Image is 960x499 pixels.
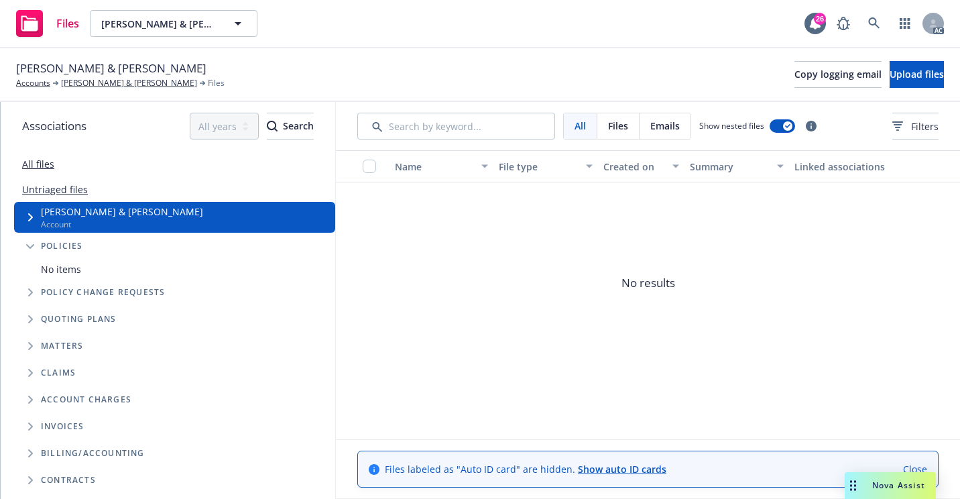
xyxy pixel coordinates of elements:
div: Drag to move [845,472,861,499]
button: Summary [684,150,788,182]
button: File type [493,150,597,182]
span: Billing/Accounting [41,449,145,457]
button: Name [389,150,493,182]
span: Policy change requests [41,288,165,296]
button: Copy logging email [794,61,882,88]
a: Show auto ID cards [578,463,666,476]
div: Summary [690,160,768,174]
span: All [575,119,586,133]
span: Quoting plans [41,315,117,323]
span: Copy logging email [794,68,882,80]
button: Nova Assist [845,472,936,499]
div: 26 [814,13,826,25]
a: All files [22,158,54,170]
button: Upload files [890,61,944,88]
a: Report a Bug [830,10,857,37]
a: [PERSON_NAME] & [PERSON_NAME] [61,77,197,89]
a: Switch app [892,10,918,37]
a: Files [11,5,84,42]
span: Contracts [41,476,96,484]
span: Filters [911,119,939,133]
span: [PERSON_NAME] & [PERSON_NAME] [101,17,217,31]
a: Untriaged files [22,182,88,197]
input: Select all [363,160,376,173]
span: Files [208,77,225,89]
div: Name [395,160,473,174]
div: Linked associations [794,160,888,174]
button: Filters [892,113,939,140]
span: Invoices [41,423,84,431]
span: Nova Assist [872,480,925,491]
button: [PERSON_NAME] & [PERSON_NAME] [90,10,257,37]
input: Search by keyword... [357,113,555,140]
span: Upload files [890,68,944,80]
div: Search [267,113,314,139]
div: File type [499,160,577,174]
span: No results [336,182,960,384]
div: Created on [603,160,664,174]
button: SearchSearch [267,113,314,140]
span: Filters [892,119,939,133]
span: Files [56,18,79,29]
span: Policies [41,242,83,250]
span: Files labeled as "Auto ID card" are hidden. [385,462,666,476]
svg: Search [267,121,278,131]
span: Claims [41,369,76,377]
span: Emails [650,119,680,133]
span: [PERSON_NAME] & [PERSON_NAME] [16,60,206,77]
span: Show nested files [699,120,764,131]
span: Account [41,219,203,230]
span: Account charges [41,396,131,404]
span: [PERSON_NAME] & [PERSON_NAME] [41,205,203,219]
span: No items [41,262,81,276]
span: Files [608,119,628,133]
button: Linked associations [789,150,893,182]
a: Search [861,10,888,37]
span: Matters [41,342,83,350]
a: Accounts [16,77,50,89]
div: Tree Example [1,202,335,440]
a: Close [903,462,927,476]
span: Associations [22,117,86,135]
button: Created on [598,150,684,182]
